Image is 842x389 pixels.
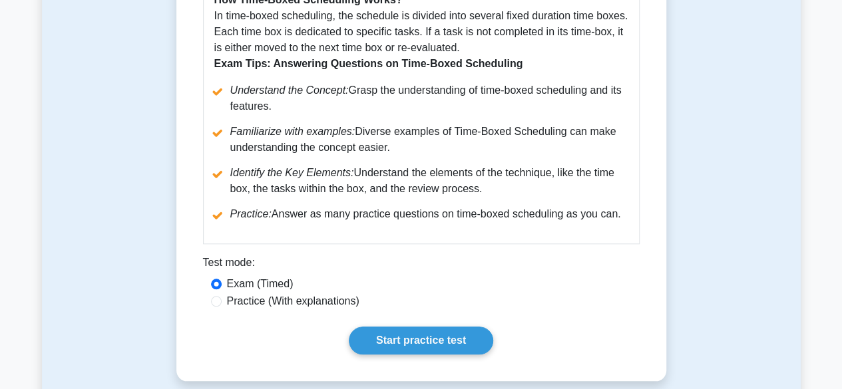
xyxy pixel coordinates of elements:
div: Test mode: [203,255,640,276]
label: Exam (Timed) [227,276,294,292]
li: Answer as many practice questions on time-boxed scheduling as you can. [214,206,628,222]
li: Grasp the understanding of time-boxed scheduling and its features. [214,82,628,114]
li: Diverse examples of Time-Boxed Scheduling can make understanding the concept easier. [214,124,628,156]
i: Identify the Key Elements: [230,167,354,178]
strong: Exam Tips: Answering Questions on Time-Boxed Scheduling [214,58,523,69]
i: Understand the Concept: [230,84,349,96]
label: Practice (With explanations) [227,293,359,309]
i: Familiarize with examples: [230,126,355,137]
i: Practice: [230,208,272,219]
li: Understand the elements of the technique, like the time box, the tasks within the box, and the re... [214,165,628,197]
a: Start practice test [349,326,493,354]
